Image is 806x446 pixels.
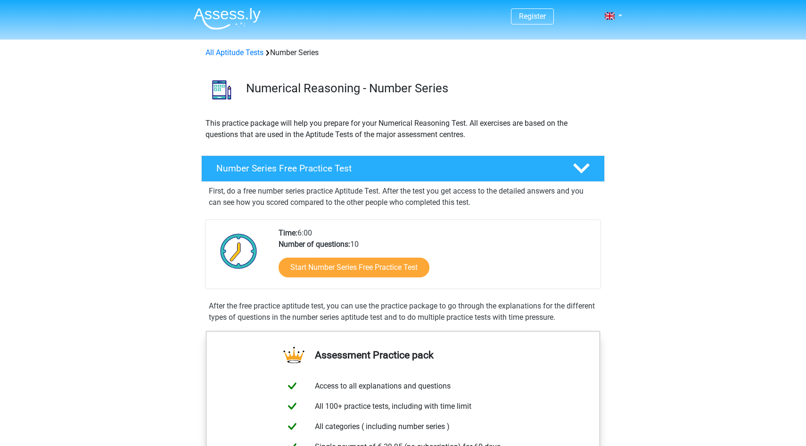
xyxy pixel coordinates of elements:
a: Start Number Series Free Practice Test [279,258,429,277]
a: Number Series Free Practice Test [197,155,609,182]
h4: Number Series Free Practice Test [216,163,558,174]
div: 6:00 10 [271,227,600,289]
div: Number Series [202,47,604,58]
h3: Numerical Reasoning - Number Series [246,81,597,96]
img: number series [202,70,242,110]
b: Number of questions: [279,240,350,249]
p: First, do a free number series practice Aptitude Test. After the test you get access to the detai... [209,186,597,208]
img: Assessly [194,8,261,30]
b: Time: [279,228,297,237]
div: After the free practice aptitude test, you can use the practice package to go through the explana... [205,300,601,323]
a: Register [519,12,546,21]
img: Clock [215,227,263,275]
p: This practice package will help you prepare for your Numerical Reasoning Test. All exercises are ... [206,118,600,140]
a: All Aptitude Tests [206,48,263,57]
